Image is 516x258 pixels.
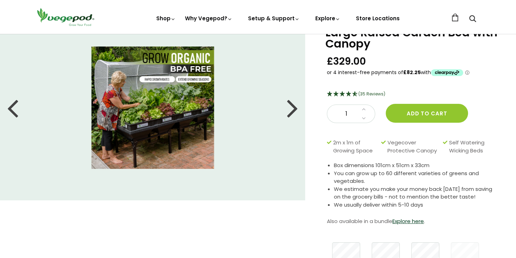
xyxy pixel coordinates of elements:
[325,27,498,49] h1: Large Raised Garden Bed with Canopy
[392,217,424,225] a: Explore here
[469,16,476,23] a: Search
[334,185,498,201] li: We estimate you make your money back [DATE] from saving on the grocery bills - not to mention the...
[356,15,400,22] a: Store Locations
[34,7,97,27] img: Vegepod
[248,15,300,22] a: Setup & Support
[327,90,498,99] div: 4.69 Stars - 35 Reviews
[327,216,498,227] p: Also available in a bundle .
[386,104,468,123] button: Add to cart
[334,170,498,185] li: You can grow up to 60 different varieties of greens and vegetables.
[334,162,498,170] li: Box dimensions 101cm x 51cm x 33cm
[387,139,439,155] span: Vegecover Protective Canopy
[315,15,340,22] a: Explore
[360,114,368,123] a: Decrease quantity by 1
[334,109,358,119] span: 1
[156,15,176,22] a: Shop
[358,91,385,97] span: 4.69 Stars - 35 Reviews
[185,15,233,22] a: Why Vegepod?
[91,46,214,169] img: Large Raised Garden Bed with Canopy
[334,201,498,209] li: We usually deliver within 5-10 days
[327,55,366,68] span: £329.00
[333,139,378,155] span: 2m x 1m of Growing Space
[360,105,368,114] a: Increase quantity by 1
[449,139,495,155] span: Self Watering Wicking Beds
